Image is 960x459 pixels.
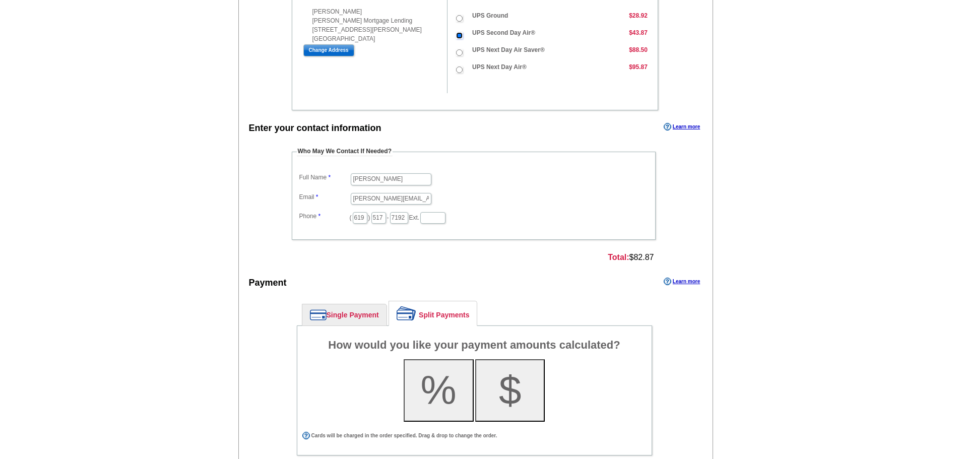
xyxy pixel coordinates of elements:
span: $82.87 [608,253,654,262]
a: Split Payments [389,301,477,325]
div: Cards will be charged in the order specified. Drag & drop to change the order. [302,432,644,440]
strong: $28.92 [629,12,648,19]
a: Single Payment [302,304,387,325]
iframe: LiveChat chat widget [758,225,960,459]
img: single-payment.png [310,309,327,320]
button: % [404,359,474,422]
label: Email [299,193,350,202]
strong: $43.87 [629,29,648,36]
a: Learn more [664,123,700,131]
h4: How would you like your payment amounts calculated? [302,339,647,351]
button: $ [475,359,545,422]
div: [PERSON_NAME] [PERSON_NAME] Mortgage Lending [STREET_ADDRESS][PERSON_NAME] [GEOGRAPHIC_DATA] [302,7,447,43]
img: split-payment.png [397,306,416,320]
label: UPS Second Day Air® [472,29,535,37]
label: UPS Ground [472,12,508,20]
strong: Total: [608,253,629,261]
label: UPS Next Day Air Saver® [472,46,545,54]
label: Phone [299,212,350,221]
dd: ( ) - Ext. [297,210,651,225]
div: Payment [249,277,287,290]
legend: Who May We Contact If Needed? [297,147,393,156]
label: UPS Next Day Air® [472,63,527,72]
input: Change Address [303,44,354,56]
strong: $88.50 [629,46,648,53]
strong: $95.87 [629,63,648,71]
label: Full Name [299,173,350,182]
a: Learn more [664,278,700,286]
div: Enter your contact information [249,122,381,135]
